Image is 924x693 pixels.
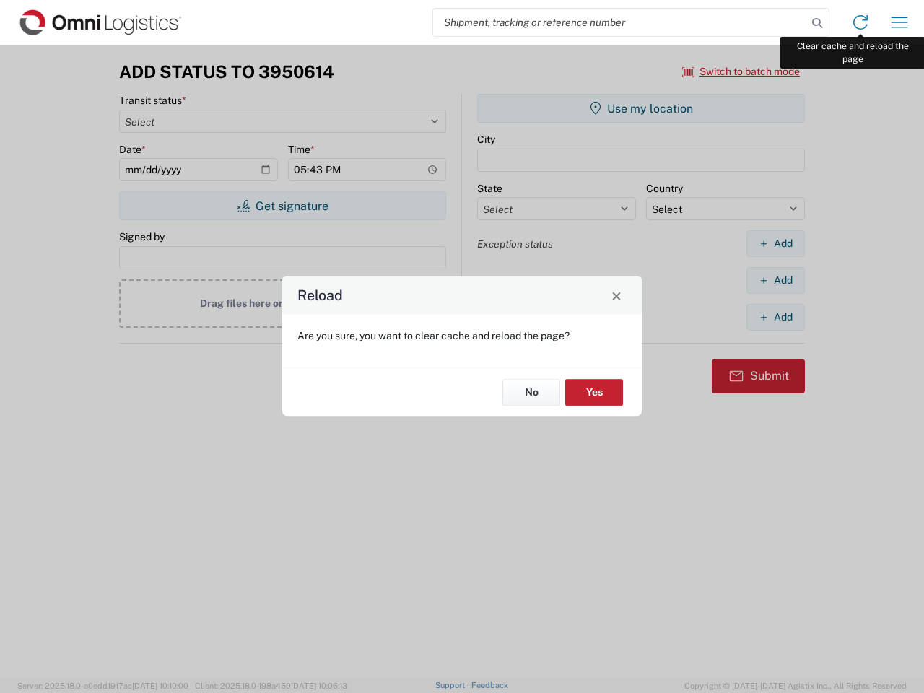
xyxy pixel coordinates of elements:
button: Yes [565,379,623,406]
input: Shipment, tracking or reference number [433,9,807,36]
h4: Reload [297,285,343,306]
p: Are you sure, you want to clear cache and reload the page? [297,329,627,342]
button: No [502,379,560,406]
button: Close [606,285,627,305]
